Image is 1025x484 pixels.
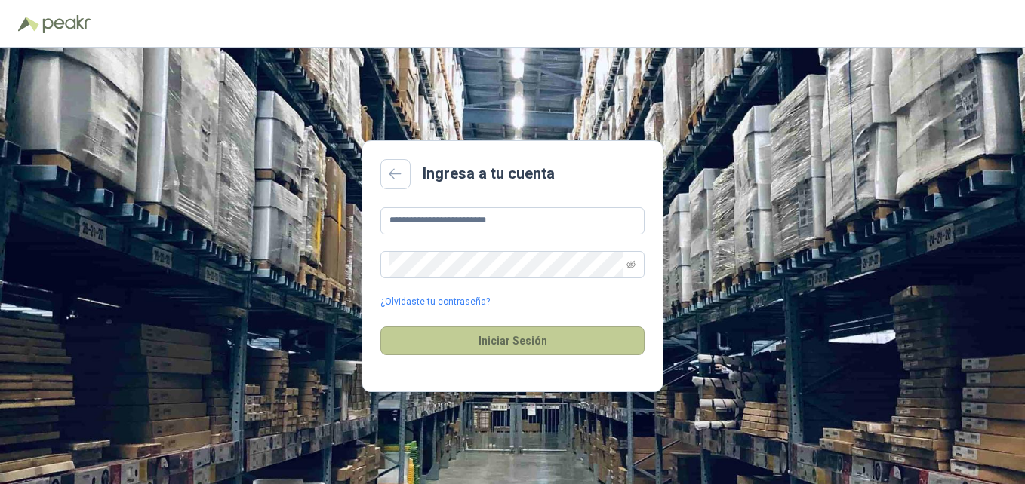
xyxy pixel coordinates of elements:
[18,17,39,32] img: Logo
[380,295,490,309] a: ¿Olvidaste tu contraseña?
[42,15,91,33] img: Peakr
[380,326,645,355] button: Iniciar Sesión
[423,162,555,185] h2: Ingresa a tu cuenta
[626,260,636,269] span: eye-invisible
